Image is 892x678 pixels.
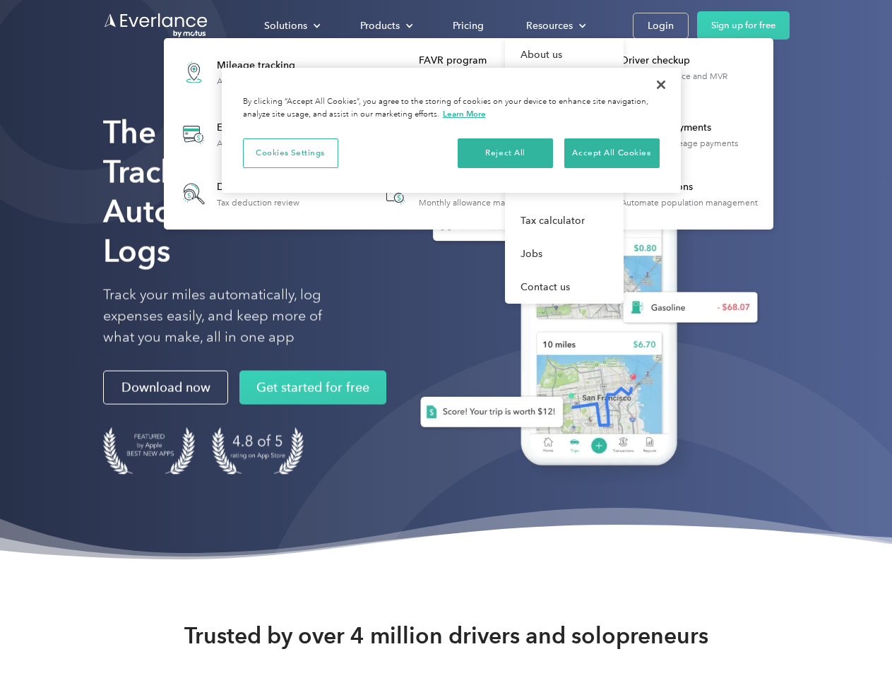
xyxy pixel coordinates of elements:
[398,134,769,487] img: Everlance, mileage tracker app, expense tracking app
[171,171,307,217] a: Deduction finderTax deduction review
[373,47,564,98] a: FAVR programFixed & Variable Rate reimbursement design & management
[222,68,681,193] div: Privacy
[453,17,484,35] div: Pricing
[419,198,545,208] div: Monthly allowance management
[512,13,597,38] div: Resources
[103,285,355,348] p: Track your miles automatically, log expenses easily, and keep more of what you make, all in one app
[217,198,299,208] div: Tax deduction review
[443,109,486,119] a: More information about your privacy, opens in a new tab
[164,38,773,230] nav: Products
[373,171,552,217] a: Accountable planMonthly allowance management
[217,138,319,148] div: Automatic transaction logs
[526,17,573,35] div: Resources
[648,17,674,35] div: Login
[697,11,790,40] a: Sign up for free
[171,109,326,160] a: Expense trackingAutomatic transaction logs
[243,96,660,121] div: By clicking “Accept All Cookies”, you agree to the storing of cookies on your device to enhance s...
[621,180,758,194] div: HR Integrations
[646,69,677,100] button: Close
[243,138,338,168] button: Cookies Settings
[505,38,624,71] a: About us
[621,54,766,68] div: Driver checkup
[633,13,689,39] a: Login
[212,427,304,475] img: 4.9 out of 5 stars on the app store
[103,12,209,39] a: Go to homepage
[458,138,553,168] button: Reject All
[222,68,681,193] div: Cookie banner
[103,371,228,405] a: Download now
[360,17,400,35] div: Products
[184,621,708,650] strong: Trusted by over 4 million drivers and solopreneurs
[103,427,195,475] img: Badge for Featured by Apple Best New Apps
[505,204,624,237] a: Tax calculator
[505,270,624,304] a: Contact us
[171,47,316,98] a: Mileage trackingAutomatic mileage logs
[346,13,424,38] div: Products
[564,138,660,168] button: Accept All Cookies
[239,371,386,405] a: Get started for free
[217,180,299,194] div: Deduction finder
[217,76,309,86] div: Automatic mileage logs
[621,198,758,208] div: Automate population management
[419,54,564,68] div: FAVR program
[217,121,319,135] div: Expense tracking
[264,17,307,35] div: Solutions
[217,59,309,73] div: Mileage tracking
[439,13,498,38] a: Pricing
[505,237,624,270] a: Jobs
[575,171,765,217] a: HR IntegrationsAutomate population management
[505,38,624,304] nav: Resources
[250,13,332,38] div: Solutions
[621,71,766,91] div: License, insurance and MVR verification
[575,47,766,98] a: Driver checkupLicense, insurance and MVR verification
